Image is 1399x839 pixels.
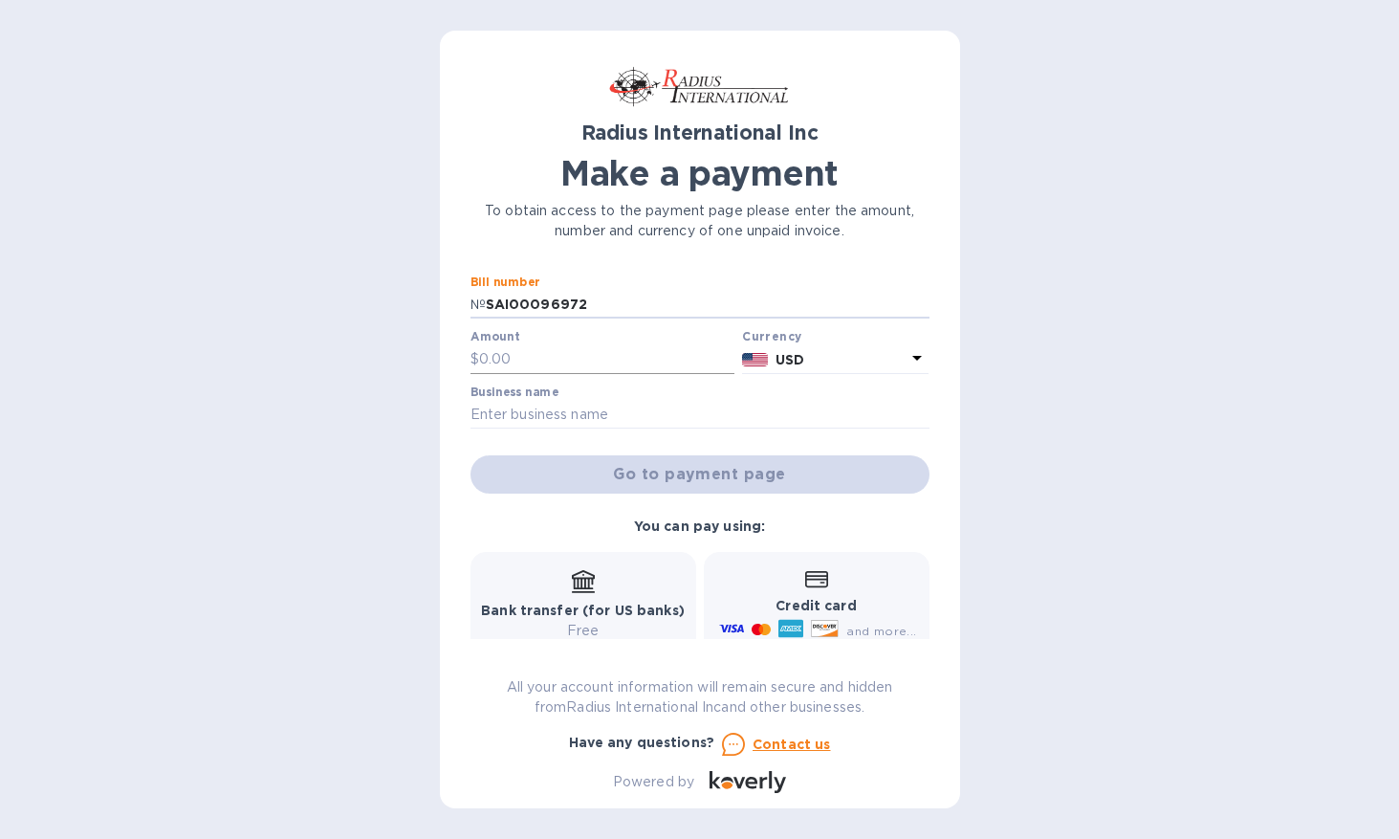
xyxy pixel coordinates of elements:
span: and more... [846,624,916,638]
b: Radius International Inc [581,121,819,144]
p: To obtain access to the payment page please enter the amount, number and currency of one unpaid i... [470,201,929,241]
img: USD [742,353,768,366]
b: USD [776,352,804,367]
p: $ [470,349,479,369]
label: Amount [470,332,519,343]
p: All your account information will remain secure and hidden from Radius International Inc and othe... [470,677,929,718]
h1: Make a payment [470,153,929,193]
input: Enter bill number [486,291,929,320]
label: Bill number [470,276,539,288]
b: Currency [742,329,801,343]
label: Business name [470,386,558,398]
u: Contact us [753,737,831,752]
b: Have any questions? [569,735,715,750]
input: 0.00 [479,345,735,374]
p: № [470,295,486,315]
b: You can pay using: [634,519,765,534]
p: Powered by [613,772,694,792]
input: Enter business name [470,401,929,430]
b: Credit card [776,598,856,613]
b: Bank transfer (for US banks) [481,603,685,618]
p: Free [481,621,685,641]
